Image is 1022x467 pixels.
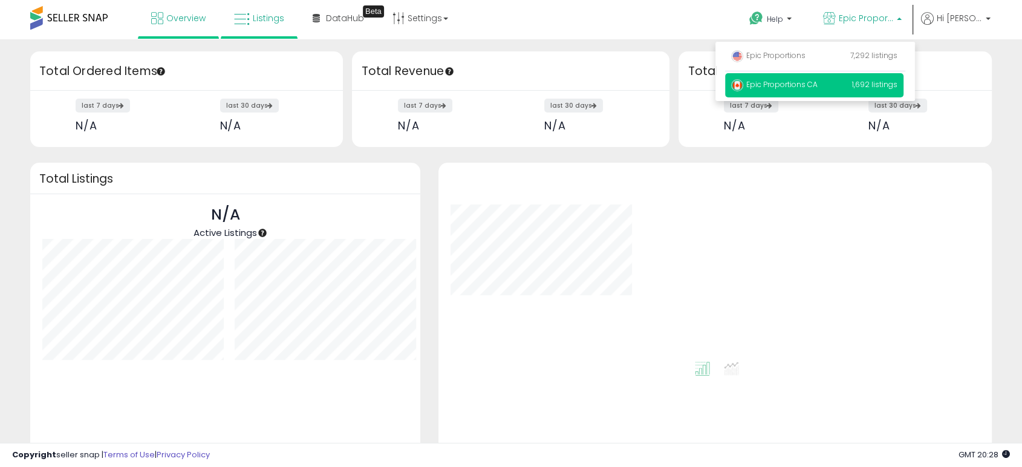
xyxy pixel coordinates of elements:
[937,12,982,24] span: Hi [PERSON_NAME]
[12,449,56,460] strong: Copyright
[220,119,322,132] div: N/A
[868,119,971,132] div: N/A
[959,449,1010,460] span: 2025-09-17 20:28 GMT
[839,12,893,24] span: Epic Proportions CA
[740,2,804,39] a: Help
[444,66,455,77] div: Tooltip anchor
[850,50,897,60] span: 7,292 listings
[731,79,743,91] img: canada.png
[194,203,257,226] p: N/A
[398,119,502,132] div: N/A
[12,449,210,461] div: seller snap | |
[363,5,384,18] div: Tooltip anchor
[731,79,818,90] span: Epic Proportions CA
[76,99,130,113] label: last 7 days
[155,66,166,77] div: Tooltip anchor
[220,99,279,113] label: last 30 days
[868,99,927,113] label: last 30 days
[326,12,364,24] span: DataHub
[257,227,268,238] div: Tooltip anchor
[749,11,764,26] i: Get Help
[361,63,660,80] h3: Total Revenue
[724,99,778,113] label: last 7 days
[544,99,603,113] label: last 30 days
[166,12,206,24] span: Overview
[544,119,648,132] div: N/A
[253,12,284,24] span: Listings
[921,12,991,39] a: Hi [PERSON_NAME]
[194,226,257,239] span: Active Listings
[731,50,806,60] span: Epic Proportions
[157,449,210,460] a: Privacy Policy
[39,63,334,80] h3: Total Ordered Items
[398,99,452,113] label: last 7 days
[852,79,897,90] span: 1,692 listings
[767,14,783,24] span: Help
[724,119,826,132] div: N/A
[731,50,743,62] img: usa.png
[688,63,982,80] h3: Total Profit
[39,174,411,183] h3: Total Listings
[103,449,155,460] a: Terms of Use
[76,119,178,132] div: N/A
